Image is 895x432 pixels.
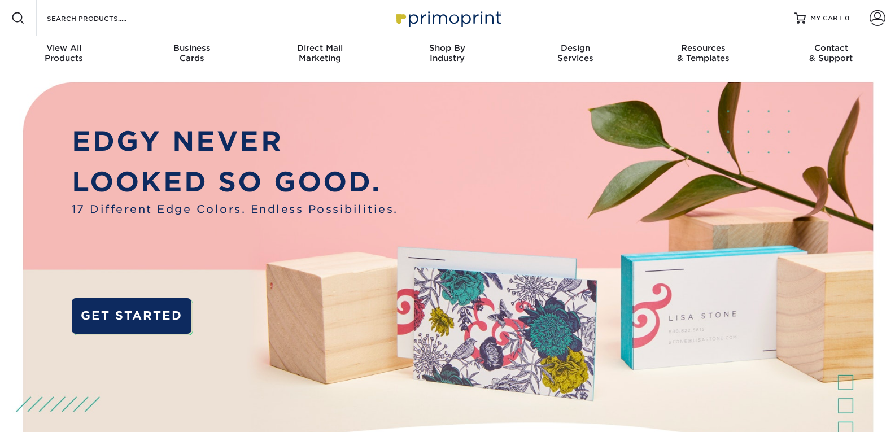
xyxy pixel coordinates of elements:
div: Industry [383,43,511,63]
a: Resources& Templates [639,36,767,72]
div: Marketing [256,43,383,63]
a: Direct MailMarketing [256,36,383,72]
div: & Support [767,43,895,63]
div: & Templates [639,43,767,63]
a: DesignServices [512,36,639,72]
a: BusinessCards [128,36,255,72]
span: 0 [845,14,850,22]
a: Contact& Support [767,36,895,72]
a: Shop ByIndustry [383,36,511,72]
div: Cards [128,43,255,63]
a: GET STARTED [72,298,191,334]
p: EDGY NEVER [72,121,398,161]
span: Shop By [383,43,511,53]
span: Resources [639,43,767,53]
input: SEARCH PRODUCTS..... [46,11,156,25]
div: Services [512,43,639,63]
span: Direct Mail [256,43,383,53]
span: Contact [767,43,895,53]
span: Business [128,43,255,53]
span: Design [512,43,639,53]
span: MY CART [810,14,842,23]
img: Primoprint [391,6,504,30]
p: LOOKED SO GOOD. [72,162,398,202]
span: 17 Different Edge Colors. Endless Possibilities. [72,202,398,218]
